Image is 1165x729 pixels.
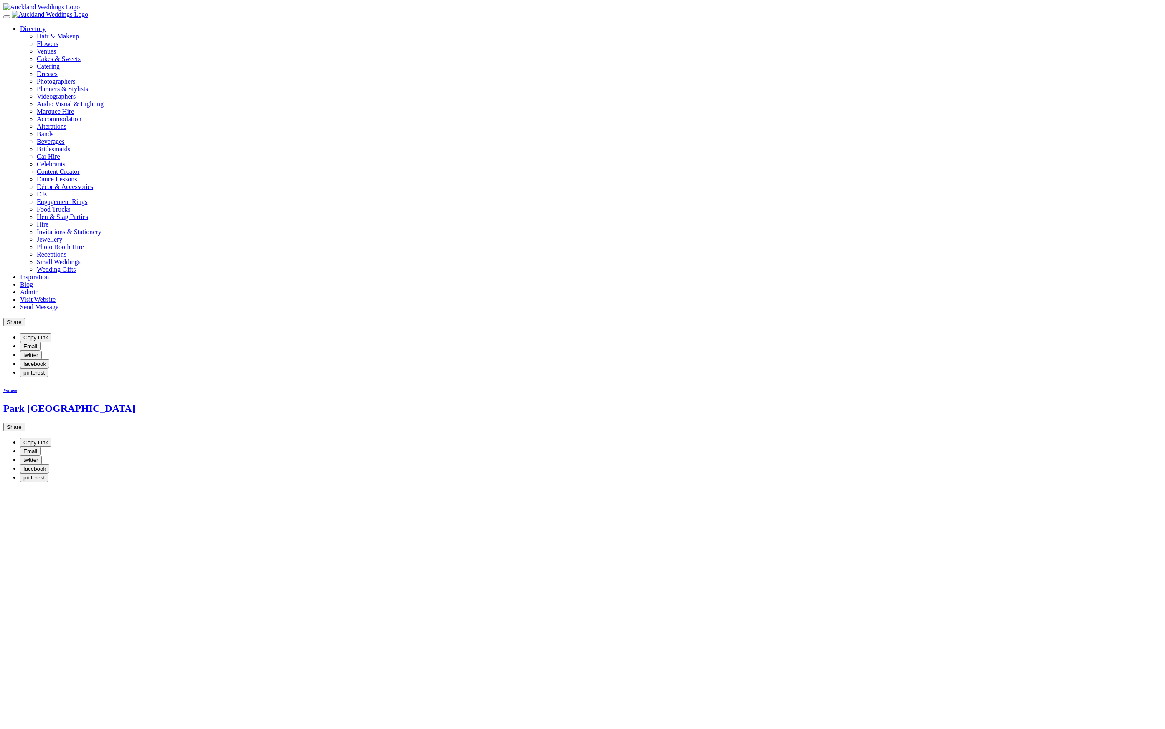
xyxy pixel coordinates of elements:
img: Auckland Weddings Logo [3,3,80,11]
a: Bridesmaids [37,145,70,153]
button: twitter [20,351,42,359]
a: Inspiration [20,273,49,280]
a: Send Message [20,303,58,311]
a: Flowers [37,40,1162,48]
a: Directory [20,25,46,32]
button: facebook [20,464,49,473]
a: Catering [37,63,1162,70]
a: Visit Website [20,296,56,303]
a: Dance Lessons [37,176,77,183]
a: Photo Booth Hire [37,243,84,250]
a: Hire [37,221,48,228]
button: Menu [3,15,10,18]
a: Dresses [37,70,1162,78]
a: Blog [20,281,33,288]
a: Photographers [37,78,1162,85]
a: Décor & Accessories [37,183,93,190]
a: Wedding Gifts [37,266,76,273]
a: Bands [37,130,53,138]
button: Copy Link [20,438,51,447]
ul: Share [3,438,1162,482]
a: Beverages [37,138,65,145]
a: Venues [3,387,17,393]
a: Jewellery [37,236,62,243]
button: twitter [20,456,42,464]
span: Share [7,319,22,325]
img: Auckland Weddings Logo [12,11,88,18]
button: Email [20,342,41,351]
a: Hen & Stag Parties [37,213,88,220]
a: Car Hire [37,153,60,160]
a: Hair & Makeup [37,33,1162,40]
a: DJs [37,191,47,198]
a: Admin [20,288,38,296]
a: Planners & Stylists [37,85,1162,93]
a: Park [GEOGRAPHIC_DATA] [3,403,135,414]
a: Invitations & Stationery [37,228,102,235]
button: Share [3,423,25,431]
a: Alterations [37,123,66,130]
button: pinterest [20,473,48,482]
span: Share [7,424,22,430]
ul: Share [3,333,1162,377]
a: Audio Visual & Lighting [37,100,1162,108]
a: Accommodation [37,115,81,122]
a: Engagement Rings [37,198,87,205]
a: Cakes & Sweets [37,55,1162,63]
button: facebook [20,359,49,368]
a: Venues [37,48,1162,55]
button: Email [20,447,41,456]
button: Share [3,318,25,326]
button: Copy Link [20,333,51,342]
a: Small Weddings [37,258,81,265]
a: Food Trucks [37,206,70,213]
a: Celebrants [37,161,65,168]
a: Content Creator [37,168,80,175]
button: pinterest [20,368,48,377]
a: Marquee Hire [37,108,1162,115]
a: Videographers [37,93,1162,100]
a: Receptions [37,251,66,258]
